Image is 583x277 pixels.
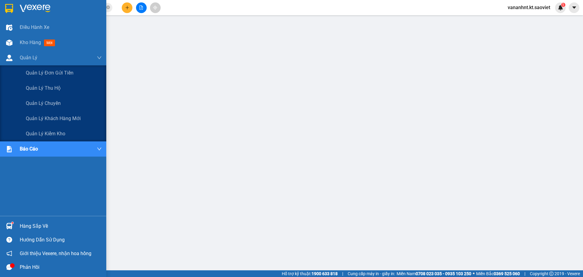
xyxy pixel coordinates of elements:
span: plus [125,5,129,10]
span: | [342,270,343,277]
span: Miền Bắc [476,270,520,277]
span: question-circle [6,237,12,243]
span: down [97,147,102,151]
span: | [524,270,525,277]
span: aim [153,5,157,10]
span: Quản lý thu hộ [26,84,61,92]
span: Cung cấp máy in - giấy in: [348,270,395,277]
span: Quản lý khách hàng mới [26,115,81,122]
strong: 0708 023 035 - 0935 103 250 [416,271,471,276]
span: Quản lý đơn gửi tiền [26,69,73,77]
span: Quản lý kiểm kho [26,130,65,137]
sup: 1 [561,3,565,7]
span: message [6,264,12,270]
span: 1 [562,3,564,7]
img: icon-new-feature [558,5,563,10]
div: Hướng dẫn sử dụng [20,235,102,244]
button: plus [122,2,132,13]
span: down [97,55,102,60]
span: Quản lý chuyến [26,99,61,107]
button: aim [150,2,161,13]
strong: 0369 525 060 [494,271,520,276]
span: file-add [139,5,143,10]
span: ⚪️ [473,272,475,275]
button: caret-down [569,2,579,13]
button: file-add [136,2,147,13]
img: warehouse-icon [6,55,12,61]
span: Điều hành xe [20,23,49,31]
span: notification [6,251,12,256]
span: vananhnt.kt.saoviet [503,4,555,11]
span: caret-down [571,5,577,10]
span: Miền Nam [397,270,471,277]
span: Hỗ trợ kỹ thuật: [282,270,338,277]
span: close-circle [106,5,110,9]
span: Kho hàng [20,40,41,45]
span: close-circle [106,5,110,11]
img: logo-vxr [5,4,13,13]
div: Hàng sắp về [20,222,102,231]
sup: 1 [12,222,13,224]
span: Báo cáo [20,145,38,153]
span: Quản Lý [20,54,37,61]
img: warehouse-icon [6,223,12,229]
img: warehouse-icon [6,40,12,46]
span: Giới thiệu Vexere, nhận hoa hồng [20,250,91,257]
img: warehouse-icon [6,24,12,31]
img: solution-icon [6,146,12,152]
strong: 1900 633 818 [312,271,338,276]
span: mới [44,40,55,46]
span: copyright [549,272,554,276]
div: Phản hồi [20,263,102,272]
